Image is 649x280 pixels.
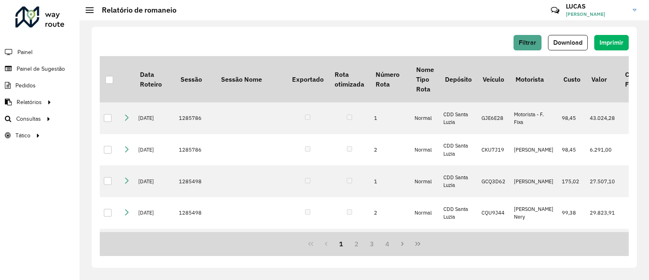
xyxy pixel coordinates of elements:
td: [DATE] [134,197,175,229]
td: 27.507,10 [586,165,619,197]
td: [DATE] [134,102,175,134]
span: Consultas [16,115,41,123]
th: Valor [586,56,619,102]
td: 1285786 [175,102,215,134]
a: Contato Rápido [546,2,564,19]
td: 1285498 [175,197,215,229]
td: 2 [370,197,410,229]
td: 6.291,00 [586,134,619,166]
td: 99,38 [558,197,586,229]
button: 1 [334,236,349,252]
td: Motorista - F. Fixa [510,229,558,260]
span: Painel de Sugestão [17,65,65,73]
td: [PERSON_NAME] [510,134,558,166]
td: CDD Santa Luzia [439,197,477,229]
td: 1285498 [175,165,215,197]
button: Last Page [410,236,426,252]
span: [PERSON_NAME] [566,11,627,18]
td: CDD Santa Luzia [439,102,477,134]
td: 98,45 [558,134,586,166]
th: Rota otimizada [329,56,370,102]
button: Next Page [395,236,410,252]
td: CQU9J44 [477,197,510,229]
th: Veículo [477,56,510,102]
td: [DATE] [134,165,175,197]
th: Sessão Nome [215,56,286,102]
button: 2 [349,236,364,252]
button: 4 [380,236,395,252]
td: 1285786 [175,134,215,166]
td: Normal [410,165,439,197]
td: 175,02 [558,165,586,197]
th: Motorista [510,56,558,102]
th: Nome Tipo Rota [410,56,439,102]
span: Pedidos [15,81,36,90]
td: Normal [410,229,439,260]
td: 1 [370,165,410,197]
td: GCQ3D62 [477,165,510,197]
span: Filtrar [519,39,536,46]
td: 1285498 [175,229,215,260]
th: Depósito [439,56,477,102]
button: Download [548,35,588,50]
td: 98,45 [558,102,586,134]
td: Normal [410,134,439,166]
span: Imprimir [600,39,623,46]
td: 29.823,91 [586,197,619,229]
td: Motorista - F. Fixa [510,102,558,134]
td: 3 [370,229,410,260]
h3: LUCAS [566,2,627,10]
td: GJE6E28 [477,102,510,134]
td: [DATE] [134,134,175,166]
td: CDD Santa Luzia [439,229,477,260]
td: [PERSON_NAME] [510,165,558,197]
td: DCU0C17 [477,229,510,260]
td: CDD Santa Luzia [439,134,477,166]
span: Relatórios [17,98,42,106]
td: Normal [410,102,439,134]
td: 43.024,28 [586,102,619,134]
th: Número Rota [370,56,410,102]
th: Exportado [286,56,329,102]
span: Painel [17,48,32,56]
td: [PERSON_NAME] Nery [510,197,558,229]
button: Imprimir [594,35,629,50]
button: 3 [364,236,380,252]
td: [DATE] [134,229,175,260]
td: CKU7J19 [477,134,510,166]
button: Filtrar [514,35,542,50]
h2: Relatório de romaneio [94,6,176,15]
span: Tático [15,131,30,140]
td: 1 [370,102,410,134]
td: Normal [410,197,439,229]
th: Data Roteiro [134,56,175,102]
th: Sessão [175,56,215,102]
td: 34.415,07 [586,229,619,260]
span: Download [553,39,582,46]
td: 2 [370,134,410,166]
th: Custo [558,56,586,102]
td: 104,52 [558,229,586,260]
td: CDD Santa Luzia [439,165,477,197]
